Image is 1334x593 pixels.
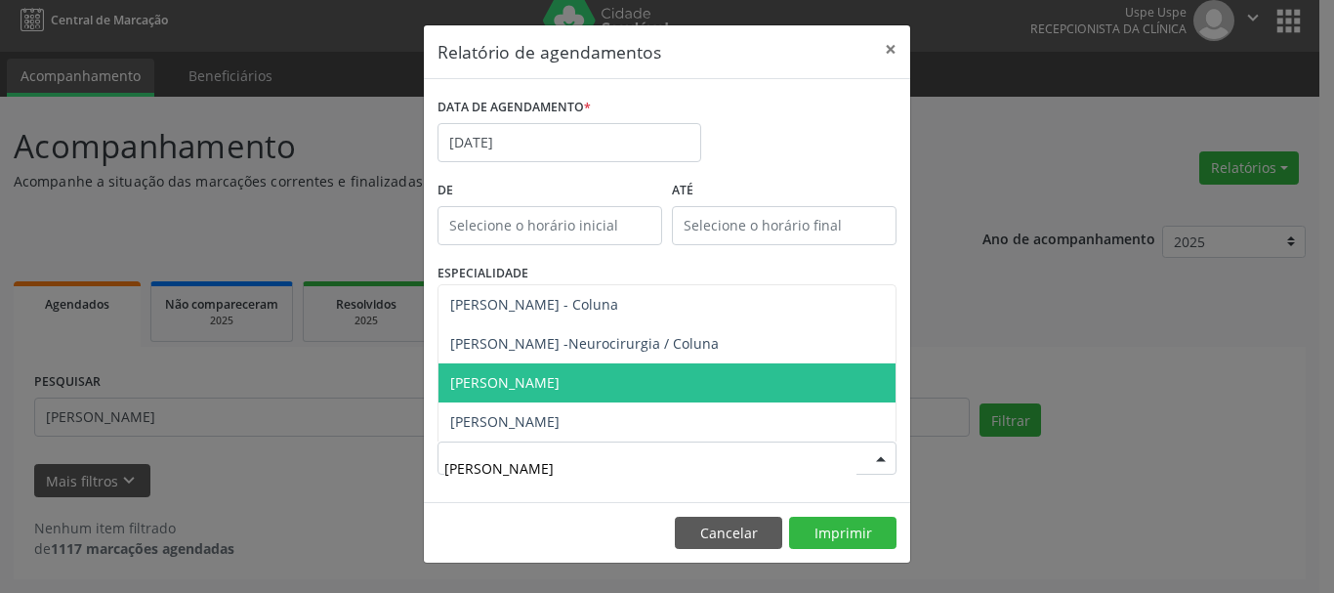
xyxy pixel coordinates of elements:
[672,206,896,245] input: Selecione o horário final
[438,259,528,289] label: ESPECIALIDADE
[871,25,910,73] button: Close
[444,448,856,487] input: Selecione um profissional
[450,295,618,314] span: [PERSON_NAME] - Coluna
[438,176,662,206] label: De
[675,517,782,550] button: Cancelar
[789,517,896,550] button: Imprimir
[450,373,560,392] span: [PERSON_NAME]
[438,93,591,123] label: DATA DE AGENDAMENTO
[438,123,701,162] input: Selecione uma data ou intervalo
[672,176,896,206] label: ATÉ
[438,39,661,64] h5: Relatório de agendamentos
[438,206,662,245] input: Selecione o horário inicial
[450,334,719,353] span: [PERSON_NAME] -Neurocirurgia / Coluna
[450,412,560,431] span: [PERSON_NAME]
